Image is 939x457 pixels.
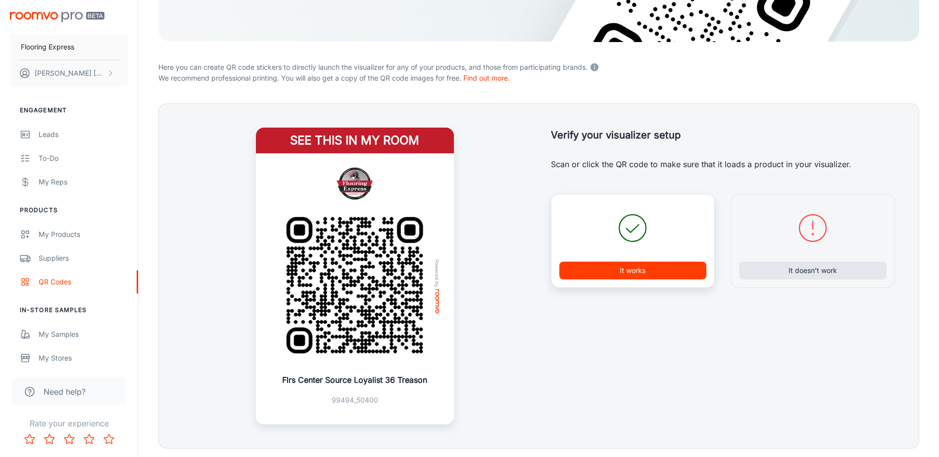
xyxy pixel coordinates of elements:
p: We recommend professional printing. You will also get a copy of the QR code images for free. [158,73,919,84]
img: Flooring Express [292,165,418,202]
button: Rate 2 star [40,429,59,449]
a: See this in my roomFlooring ExpressQR Code ExamplePowered byroomvoFlrs Center Source Loyalist 36 ... [256,128,454,424]
div: Leads [39,129,128,140]
h5: Verify your visualizer setup [551,128,895,142]
button: Flooring Express [10,34,128,60]
div: My Samples [39,329,128,340]
div: My Stores [39,353,128,364]
div: To-do [39,153,128,164]
button: Rate 5 star [99,429,119,449]
p: [PERSON_NAME] [PERSON_NAME] [35,68,104,79]
p: Flooring Express [21,42,74,52]
span: Powered by [432,259,442,287]
span: Need help? [44,386,86,398]
button: It doesn’t work [739,262,887,279]
div: QR Codes [39,276,128,287]
p: Rate your experience [8,417,130,429]
p: Scan or click the QR code to make sure that it loads a product in your visualizer. [551,158,895,170]
h4: See this in my room [256,128,454,153]
button: It works [559,262,707,279]
a: Find out more. [463,74,510,82]
div: My Products [39,229,128,240]
div: Suppliers [39,253,128,264]
button: Rate 1 star [20,429,40,449]
p: 99494_50400 [282,395,427,406]
button: Rate 4 star [79,429,99,449]
button: Rate 3 star [59,429,79,449]
p: Flrs Center Source Loyalist 36 Treason [282,374,427,386]
img: QR Code Example [272,202,438,368]
button: [PERSON_NAME] [PERSON_NAME] [10,60,128,86]
p: Here you can create QR code stickers to directly launch the visualizer for any of your products, ... [158,60,919,73]
div: My Reps [39,177,128,187]
img: Roomvo PRO Beta [10,12,104,22]
img: roomvo [435,289,439,314]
